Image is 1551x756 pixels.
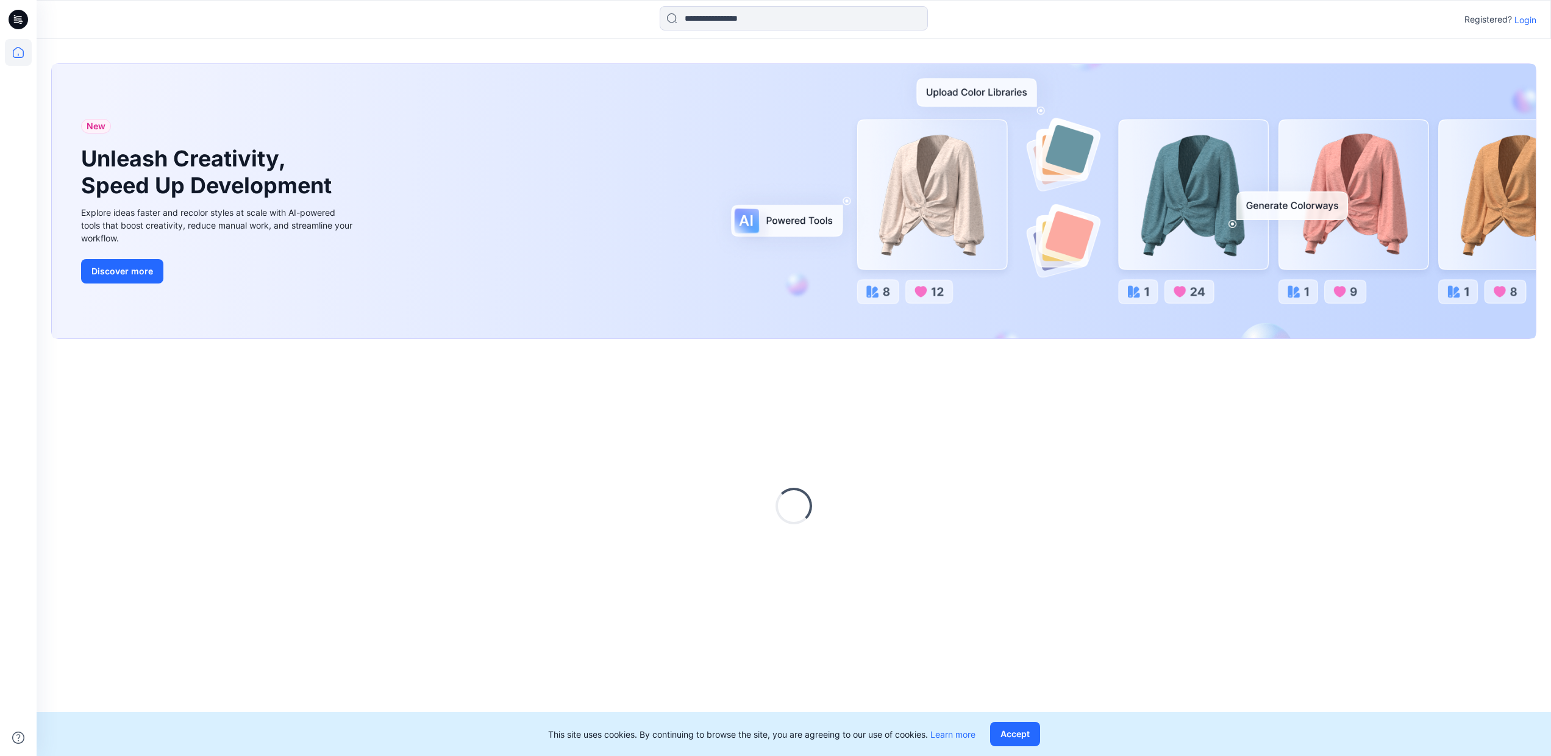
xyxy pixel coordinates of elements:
[930,729,975,740] a: Learn more
[81,146,337,198] h1: Unleash Creativity, Speed Up Development
[1464,12,1512,27] p: Registered?
[81,206,355,244] div: Explore ideas faster and recolor styles at scale with AI-powered tools that boost creativity, red...
[1514,13,1536,26] p: Login
[81,259,163,283] button: Discover more
[548,728,975,741] p: This site uses cookies. By continuing to browse the site, you are agreeing to our use of cookies.
[990,722,1040,746] button: Accept
[87,119,105,134] span: New
[81,259,355,283] a: Discover more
